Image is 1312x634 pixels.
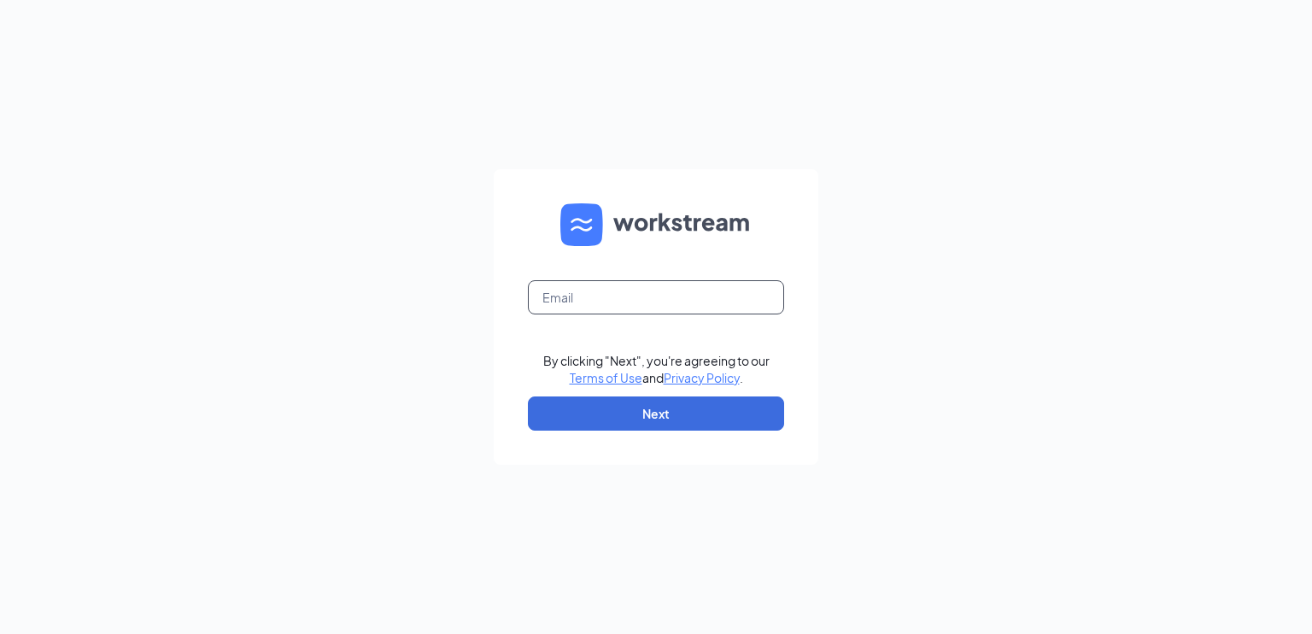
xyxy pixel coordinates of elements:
a: Privacy Policy [664,370,740,385]
img: WS logo and Workstream text [560,203,752,246]
div: By clicking "Next", you're agreeing to our and . [543,352,770,386]
input: Email [528,280,784,314]
button: Next [528,396,784,431]
a: Terms of Use [570,370,642,385]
